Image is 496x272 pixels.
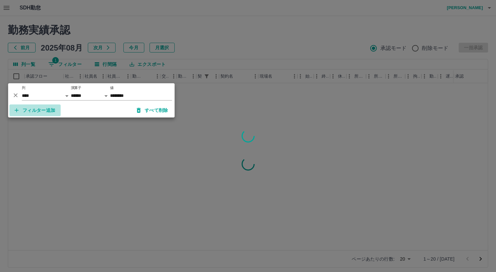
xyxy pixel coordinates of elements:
[71,85,81,90] label: 演算子
[9,104,61,116] button: フィルター追加
[22,85,25,90] label: 列
[110,85,114,90] label: 値
[11,90,21,100] button: 削除
[132,104,173,116] button: すべて削除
